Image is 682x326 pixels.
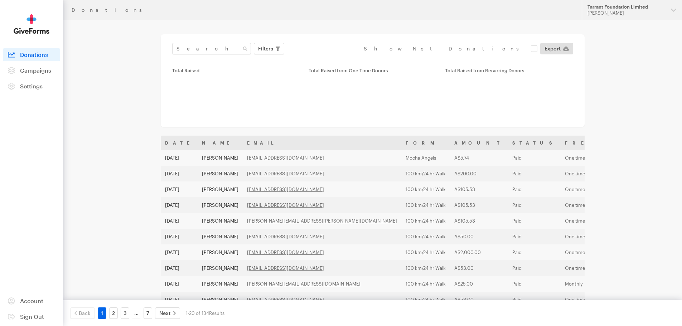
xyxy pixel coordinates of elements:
span: Filters [258,44,273,53]
td: [DATE] [161,276,198,292]
a: 3 [121,307,129,319]
td: [PERSON_NAME] [198,213,243,229]
td: One time [561,181,643,197]
span: Sign Out [20,313,44,320]
a: 7 [144,307,152,319]
a: [EMAIL_ADDRESS][DOMAIN_NAME] [247,155,324,161]
td: [DATE] [161,181,198,197]
td: 100 km/24 hr Walk [401,260,450,276]
th: Amount [450,136,508,150]
th: Frequency [561,136,643,150]
span: Next [159,309,170,317]
span: Campaigns [20,67,51,74]
a: [EMAIL_ADDRESS][DOMAIN_NAME] [247,265,324,271]
a: [EMAIL_ADDRESS][DOMAIN_NAME] [247,171,324,176]
th: Date [161,136,198,150]
td: 100 km/24 hr Walk [401,292,450,307]
a: [EMAIL_ADDRESS][DOMAIN_NAME] [247,234,324,239]
td: One time [561,292,643,307]
td: 100 km/24 hr Walk [401,276,450,292]
td: [PERSON_NAME] [198,229,243,244]
td: 100 km/24 hr Walk [401,181,450,197]
a: Account [3,295,60,307]
td: [DATE] [161,229,198,244]
td: One time [561,260,643,276]
td: 100 km/24 hr Walk [401,166,450,181]
span: Settings [20,83,43,89]
td: A$2,000.00 [450,244,508,260]
td: One time [561,213,643,229]
a: 2 [109,307,118,319]
a: Donations [3,48,60,61]
td: A$105.53 [450,213,508,229]
td: [DATE] [161,150,198,166]
span: Export [545,44,561,53]
td: [PERSON_NAME] [198,244,243,260]
span: Results [209,310,224,316]
td: A$105.53 [450,181,508,197]
a: Next [155,307,180,319]
a: Sign Out [3,310,60,323]
td: A$200.00 [450,166,508,181]
td: A$5.74 [450,150,508,166]
td: Mocha Angels [401,150,450,166]
td: Paid [508,260,561,276]
td: 100 km/24 hr Walk [401,244,450,260]
td: One time [561,229,643,244]
a: [EMAIL_ADDRESS][DOMAIN_NAME] [247,186,324,192]
td: [PERSON_NAME] [198,276,243,292]
td: Paid [508,229,561,244]
td: Paid [508,181,561,197]
td: [PERSON_NAME] [198,166,243,181]
td: A$53.00 [450,292,508,307]
td: One time [561,197,643,213]
td: Paid [508,197,561,213]
td: [DATE] [161,166,198,181]
td: Paid [508,292,561,307]
td: [PERSON_NAME] [198,150,243,166]
td: [DATE] [161,197,198,213]
th: Email [243,136,401,150]
a: [PERSON_NAME][EMAIL_ADDRESS][PERSON_NAME][DOMAIN_NAME] [247,218,397,224]
input: Search Name & Email [172,43,251,54]
td: One time [561,244,643,260]
td: Paid [508,276,561,292]
img: GiveForms [14,14,49,34]
th: Form [401,136,450,150]
button: Filters [254,43,284,54]
th: Name [198,136,243,150]
div: [PERSON_NAME] [587,10,665,16]
div: Tarrant Foundation Limited [587,4,665,10]
td: Paid [508,213,561,229]
a: [EMAIL_ADDRESS][DOMAIN_NAME] [247,249,324,255]
span: Account [20,297,43,304]
td: One time [561,150,643,166]
td: [PERSON_NAME] [198,181,243,197]
td: [DATE] [161,260,198,276]
td: 100 km/24 hr Walk [401,213,450,229]
div: 1-20 of 134 [186,307,224,319]
td: Paid [508,244,561,260]
td: [DATE] [161,292,198,307]
a: Export [540,43,573,54]
a: [EMAIL_ADDRESS][DOMAIN_NAME] [247,202,324,208]
td: 100 km/24 hr Walk [401,197,450,213]
td: One time [561,166,643,181]
a: [EMAIL_ADDRESS][DOMAIN_NAME] [247,297,324,302]
td: [PERSON_NAME] [198,260,243,276]
td: Monthly [561,276,643,292]
a: Settings [3,80,60,93]
div: Total Raised [172,68,300,73]
div: Total Raised from Recurring Donors [445,68,573,73]
td: A$25.00 [450,276,508,292]
td: 100 km/24 hr Walk [401,229,450,244]
a: Campaigns [3,64,60,77]
td: A$53.00 [450,260,508,276]
td: [PERSON_NAME] [198,292,243,307]
td: A$50.00 [450,229,508,244]
a: [PERSON_NAME][EMAIL_ADDRESS][DOMAIN_NAME] [247,281,361,287]
td: A$105.53 [450,197,508,213]
th: Status [508,136,561,150]
td: [DATE] [161,213,198,229]
span: Donations [20,51,48,58]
